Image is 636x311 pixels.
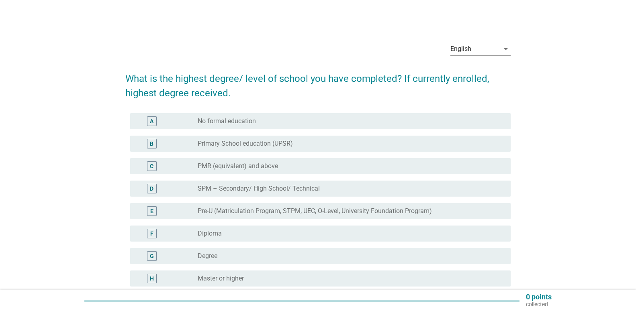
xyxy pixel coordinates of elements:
div: C [150,162,153,171]
h2: What is the highest degree/ level of school you have completed? If currently enrolled, highest de... [125,63,511,100]
label: Master or higher [198,274,244,283]
div: H [150,274,154,283]
div: F [150,230,153,238]
div: D [150,185,153,193]
label: Pre-U (Matriculation Program, STPM, UEC, O-Level, University Foundation Program) [198,207,432,215]
div: G [150,252,154,260]
div: A [150,117,153,126]
label: Diploma [198,230,222,238]
label: No formal education [198,117,256,125]
p: 0 points [526,293,552,301]
p: collected [526,301,552,308]
label: SPM – Secondary/ High School/ Technical [198,185,320,193]
label: Primary School education (UPSR) [198,140,293,148]
label: PMR (equivalent) and above [198,162,278,170]
label: Degree [198,252,217,260]
div: E [150,207,153,215]
div: English [450,45,471,53]
div: B [150,140,153,148]
i: arrow_drop_down [501,44,511,54]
